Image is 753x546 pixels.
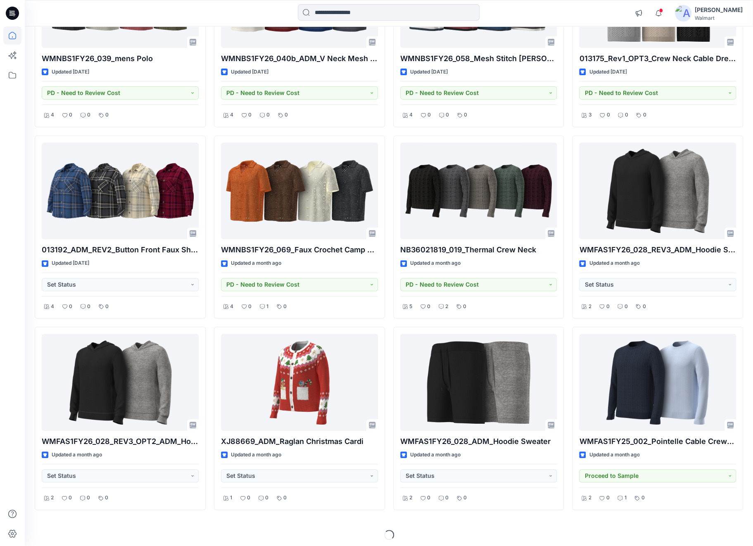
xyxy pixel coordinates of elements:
[606,494,609,502] p: 0
[266,302,268,311] p: 1
[42,53,199,64] p: WMNBS1FY26_039_mens Polo
[588,494,591,502] p: 2
[446,111,449,119] p: 0
[606,111,610,119] p: 0
[230,111,233,119] p: 4
[265,494,268,502] p: 0
[463,302,466,311] p: 0
[69,111,72,119] p: 0
[642,302,646,311] p: 0
[410,259,461,268] p: Updated a month ago
[230,494,232,502] p: 1
[643,111,646,119] p: 0
[675,5,691,21] img: avatar
[463,494,467,502] p: 0
[247,494,250,502] p: 0
[42,436,199,447] p: WMFAS1FY26_028_REV3_OPT2_ADM_Hoodie Sweater
[409,494,412,502] p: 2
[283,302,287,311] p: 0
[695,5,743,15] div: [PERSON_NAME]
[221,244,378,256] p: WMNBS1FY26_069_Faux Crochet Camp Collar
[427,494,430,502] p: 0
[624,494,626,502] p: 1
[283,494,287,502] p: 0
[579,142,736,239] a: WMFAS1FY26_028_REV3_ADM_Hoodie Sweater
[400,334,557,430] a: WMFAS1FY26_028_ADM_Hoodie Sweater
[230,302,233,311] p: 4
[400,53,557,64] p: WMNBS1FY26_058_Mesh Stitch [PERSON_NAME] Sweater
[248,302,252,311] p: 0
[51,494,54,502] p: 2
[589,259,639,268] p: Updated a month ago
[427,302,430,311] p: 0
[42,142,199,239] a: 013192_ADM_REV2_Button Front Faux Shearling Shacket(2)
[42,244,199,256] p: 013192_ADM_REV2_Button Front Faux Shearling Shacket(2)
[410,451,461,459] p: Updated a month ago
[409,302,412,311] p: 5
[641,494,644,502] p: 0
[87,111,90,119] p: 0
[445,302,448,311] p: 2
[231,451,281,459] p: Updated a month ago
[400,244,557,256] p: NB36021819_019_Thermal Crew Neck
[51,111,54,119] p: 4
[231,259,281,268] p: Updated a month ago
[52,451,102,459] p: Updated a month ago
[695,15,743,21] div: Walmart
[410,68,448,76] p: Updated [DATE]
[588,111,591,119] p: 3
[87,302,90,311] p: 0
[606,302,609,311] p: 0
[464,111,467,119] p: 0
[105,494,108,502] p: 0
[428,111,431,119] p: 0
[221,142,378,239] a: WMNBS1FY26_069_Faux Crochet Camp Collar
[69,494,72,502] p: 0
[87,494,90,502] p: 0
[52,259,89,268] p: Updated [DATE]
[589,68,627,76] p: Updated [DATE]
[69,302,72,311] p: 0
[51,302,54,311] p: 4
[285,111,288,119] p: 0
[445,494,449,502] p: 0
[589,451,639,459] p: Updated a month ago
[221,334,378,430] a: XJ88669_ADM_Raglan Christmas Cardi
[105,302,109,311] p: 0
[579,436,736,447] p: WMFAS1FY25_002_Pointelle Cable Crewnek
[409,111,413,119] p: 4
[579,53,736,64] p: 013175_Rev1_OPT3_Crew Neck Cable Dress
[248,111,252,119] p: 0
[579,334,736,430] a: WMFAS1FY25_002_Pointelle Cable Crewnek
[231,68,268,76] p: Updated [DATE]
[625,111,628,119] p: 0
[624,302,627,311] p: 0
[221,53,378,64] p: WMNBS1FY26_040b_ADM_V Neck Mesh Boxy Tee
[221,436,378,447] p: XJ88669_ADM_Raglan Christmas Cardi
[52,68,89,76] p: Updated [DATE]
[105,111,109,119] p: 0
[400,142,557,239] a: NB36021819_019_Thermal Crew Neck
[579,244,736,256] p: WMFAS1FY26_028_REV3_ADM_Hoodie Sweater
[400,436,557,447] p: WMFAS1FY26_028_ADM_Hoodie Sweater
[42,334,199,430] a: WMFAS1FY26_028_REV3_OPT2_ADM_Hoodie Sweater
[588,302,591,311] p: 2
[266,111,270,119] p: 0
